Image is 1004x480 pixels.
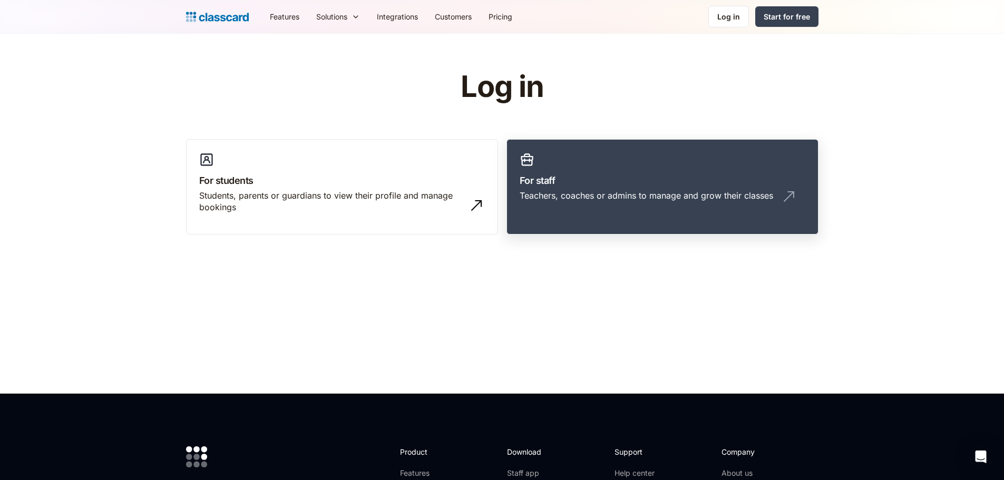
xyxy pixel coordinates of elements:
[261,5,308,28] a: Features
[507,468,550,478] a: Staff app
[400,446,456,457] h2: Product
[480,5,521,28] a: Pricing
[708,6,749,27] a: Log in
[368,5,426,28] a: Integrations
[426,5,480,28] a: Customers
[722,468,792,478] a: About us
[400,468,456,478] a: Features
[308,5,368,28] div: Solutions
[968,444,993,469] div: Open Intercom Messenger
[520,190,773,201] div: Teachers, coaches or admins to manage and grow their classes
[615,468,657,478] a: Help center
[335,71,669,103] h1: Log in
[717,11,740,22] div: Log in
[520,173,805,188] h3: For staff
[186,139,498,235] a: For studentsStudents, parents or guardians to view their profile and manage bookings
[722,446,792,457] h2: Company
[199,173,485,188] h3: For students
[615,446,657,457] h2: Support
[755,6,818,27] a: Start for free
[506,139,818,235] a: For staffTeachers, coaches or admins to manage and grow their classes
[186,9,249,24] a: Logo
[199,190,464,213] div: Students, parents or guardians to view their profile and manage bookings
[316,11,347,22] div: Solutions
[507,446,550,457] h2: Download
[764,11,810,22] div: Start for free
